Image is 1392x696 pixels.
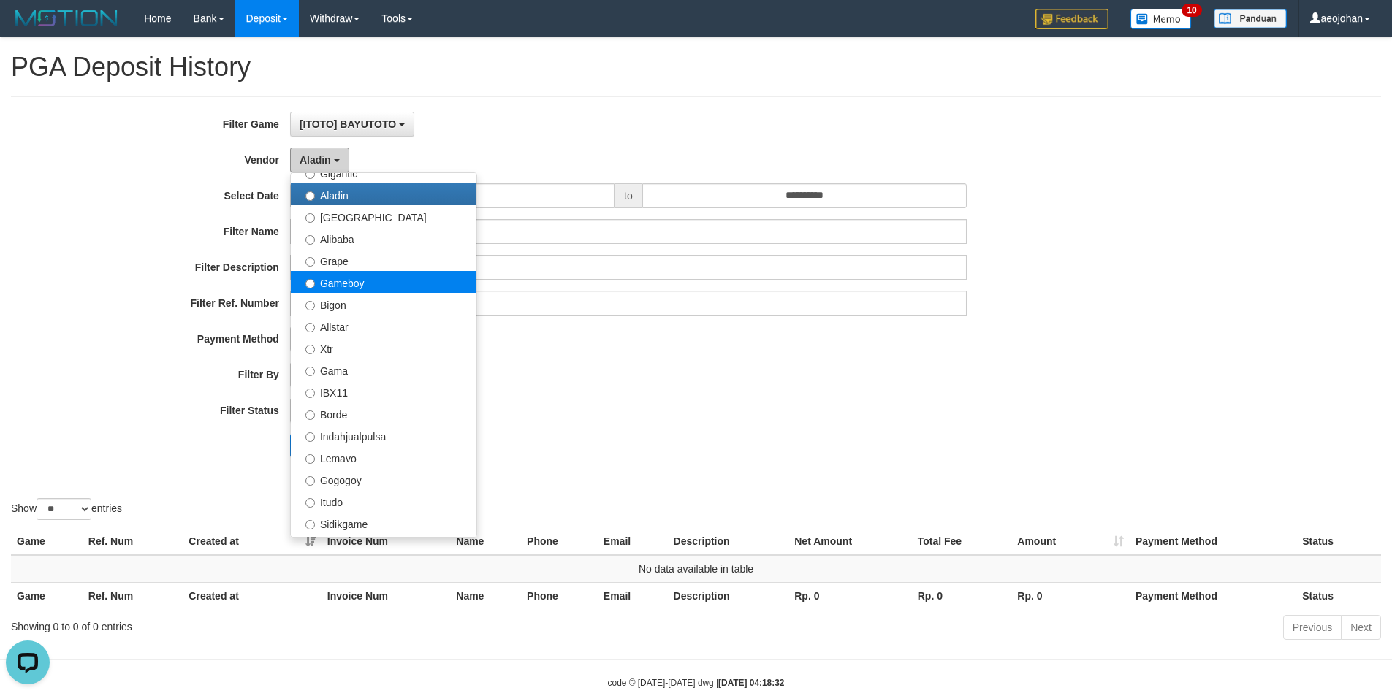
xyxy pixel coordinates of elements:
[305,301,315,310] input: Bigon
[291,490,476,512] label: Itudo
[291,337,476,359] label: Xtr
[291,271,476,293] label: Gameboy
[183,528,322,555] th: Created at: activate to sort column ascending
[450,582,521,609] th: Name
[305,191,315,201] input: Aladin
[300,154,331,166] span: Aladin
[183,582,322,609] th: Created at
[305,323,315,332] input: Allstar
[668,582,789,609] th: Description
[1214,9,1287,28] img: panduan.png
[1130,528,1296,555] th: Payment Method
[291,183,476,205] label: Aladin
[11,613,569,634] div: Showing 0 to 0 of 0 entries
[305,389,315,398] input: IBX11
[608,678,785,688] small: code © [DATE]-[DATE] dwg |
[322,582,450,609] th: Invoice Num
[11,528,83,555] th: Game
[912,528,1012,555] th: Total Fee
[598,528,668,555] th: Email
[291,468,476,490] label: Gogogoy
[718,678,784,688] strong: [DATE] 04:18:32
[305,169,315,179] input: Gigantic
[912,582,1012,609] th: Rp. 0
[11,582,83,609] th: Game
[1182,4,1201,17] span: 10
[291,512,476,534] label: Sidikgame
[1283,615,1342,640] a: Previous
[305,345,315,354] input: Xtr
[788,582,912,609] th: Rp. 0
[305,367,315,376] input: Gama
[291,359,476,380] label: Gama
[450,528,521,555] th: Name
[11,555,1381,583] td: No data available in table
[1341,615,1381,640] a: Next
[305,432,315,442] input: Indahjualpulsa
[6,6,50,50] button: Open LiveChat chat widget
[521,582,598,609] th: Phone
[1130,9,1192,29] img: Button%20Memo.svg
[291,424,476,446] label: Indahjualpulsa
[305,476,315,486] input: Gogogoy
[615,183,642,208] span: to
[1296,582,1381,609] th: Status
[598,582,668,609] th: Email
[305,454,315,464] input: Lemavo
[1035,9,1108,29] img: Feedback.jpg
[290,148,349,172] button: Aladin
[291,402,476,424] label: Borde
[291,205,476,227] label: [GEOGRAPHIC_DATA]
[11,498,122,520] label: Show entries
[291,534,476,556] label: Voucher100
[305,498,315,508] input: Itudo
[788,528,912,555] th: Net Amount
[291,315,476,337] label: Allstar
[1011,528,1130,555] th: Amount: activate to sort column ascending
[305,279,315,288] input: Gameboy
[668,528,789,555] th: Description
[37,498,91,520] select: Showentries
[300,118,396,130] span: [ITOTO] BAYUTOTO
[305,520,315,529] input: Sidikgame
[305,257,315,267] input: Grape
[83,528,183,555] th: Ref. Num
[83,582,183,609] th: Ref. Num
[322,528,450,555] th: Invoice Num
[305,235,315,245] input: Alibaba
[305,410,315,420] input: Borde
[1130,582,1296,609] th: Payment Method
[291,227,476,249] label: Alibaba
[521,528,598,555] th: Phone
[1011,582,1130,609] th: Rp. 0
[291,249,476,271] label: Grape
[1296,528,1381,555] th: Status
[305,213,315,223] input: [GEOGRAPHIC_DATA]
[11,53,1381,82] h1: PGA Deposit History
[291,380,476,402] label: IBX11
[291,446,476,468] label: Lemavo
[11,7,122,29] img: MOTION_logo.png
[290,112,414,137] button: [ITOTO] BAYUTOTO
[291,293,476,315] label: Bigon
